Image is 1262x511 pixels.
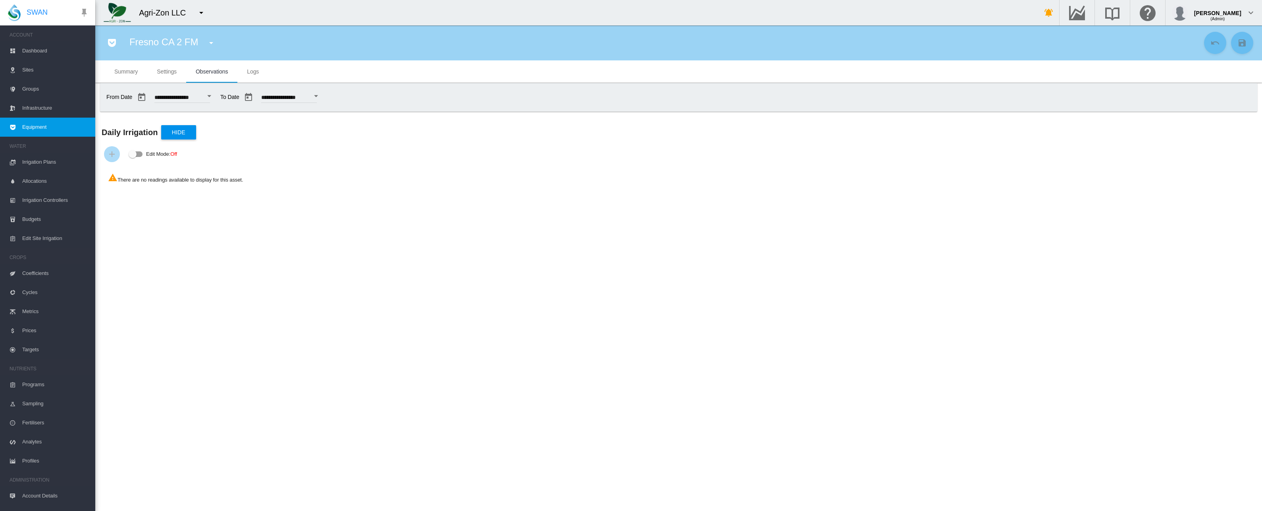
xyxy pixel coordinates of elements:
[22,264,89,283] span: Coefficients
[22,486,89,505] span: Account Details
[1194,6,1241,14] div: [PERSON_NAME]
[146,149,177,160] div: Edit Mode:
[22,229,89,248] span: Edit Site Irrigation
[22,321,89,340] span: Prices
[22,432,89,451] span: Analytes
[1103,8,1122,17] md-icon: Search the knowledge base
[206,38,216,48] md-icon: icon-menu-down
[22,79,89,99] span: Groups
[102,166,1256,190] div: There are no readings available to display for this asset.
[22,99,89,118] span: Infrastructure
[241,89,256,105] button: md-calendar
[22,375,89,394] span: Programs
[10,140,89,153] span: WATER
[193,5,209,21] button: icon-menu-down
[27,8,48,17] span: SWAN
[1044,8,1054,17] md-icon: icon-bell-ring
[203,35,219,51] button: icon-menu-down
[22,302,89,321] span: Metrics
[202,89,216,103] button: Open calendar
[79,8,89,17] md-icon: icon-pin
[22,191,89,210] span: Irrigation Controllers
[104,3,131,23] img: 7FicoSLW9yRjj7F2+0uvjPufP+ga39vogPu+G1+wvBtcm3fNv859aGr42DJ5pXiEAAAAAAAAAAAAAAAAAAAAAAAAAAAAAAAAA...
[157,68,177,75] span: Settings
[22,60,89,79] span: Sites
[22,451,89,470] span: Profiles
[1041,5,1057,21] button: icon-bell-ring
[161,125,196,139] button: Hide
[1204,32,1226,54] button: Cancel Changes
[22,41,89,60] span: Dashboard
[1210,38,1220,48] md-icon: icon-undo
[22,172,89,191] span: Allocations
[104,35,120,51] button: icon-pocket
[309,89,324,103] button: Open calendar
[134,89,150,105] button: md-calendar
[10,251,89,264] span: CROPS
[197,8,206,17] md-icon: icon-menu-down
[22,210,89,229] span: Budgets
[10,474,89,486] span: ADMINISTRATION
[1237,38,1247,48] md-icon: icon-content-save
[129,37,198,47] span: Fresno CA 2 FM
[1138,8,1157,17] md-icon: Click here for help
[22,283,89,302] span: Cycles
[10,29,89,41] span: ACCOUNT
[129,148,177,160] md-switch: Edit Mode: Off
[107,149,117,159] md-icon: icon-plus
[10,362,89,375] span: NUTRIENTS
[22,118,89,137] span: Equipment
[104,146,120,162] button: Add Water Flow Record
[22,413,89,432] span: Fertilisers
[22,153,89,172] span: Irrigation Plans
[107,38,117,48] md-icon: icon-pocket
[1172,5,1188,21] img: profile.jpg
[170,151,177,157] span: Off
[196,68,228,75] span: Observations
[1231,32,1253,54] button: Save Changes
[22,394,89,413] span: Sampling
[1210,17,1225,21] span: (Admin)
[114,68,138,75] span: Summary
[220,89,321,105] span: To Date
[106,89,214,105] span: From Date
[102,128,158,137] b: Daily Irrigation
[1246,8,1256,17] md-icon: icon-chevron-down
[247,68,259,75] span: Logs
[22,340,89,359] span: Targets
[8,4,21,21] img: SWAN-Landscape-Logo-Colour-drop.png
[139,7,193,18] div: Agri-Zon LLC
[1067,8,1087,17] md-icon: Go to the Data Hub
